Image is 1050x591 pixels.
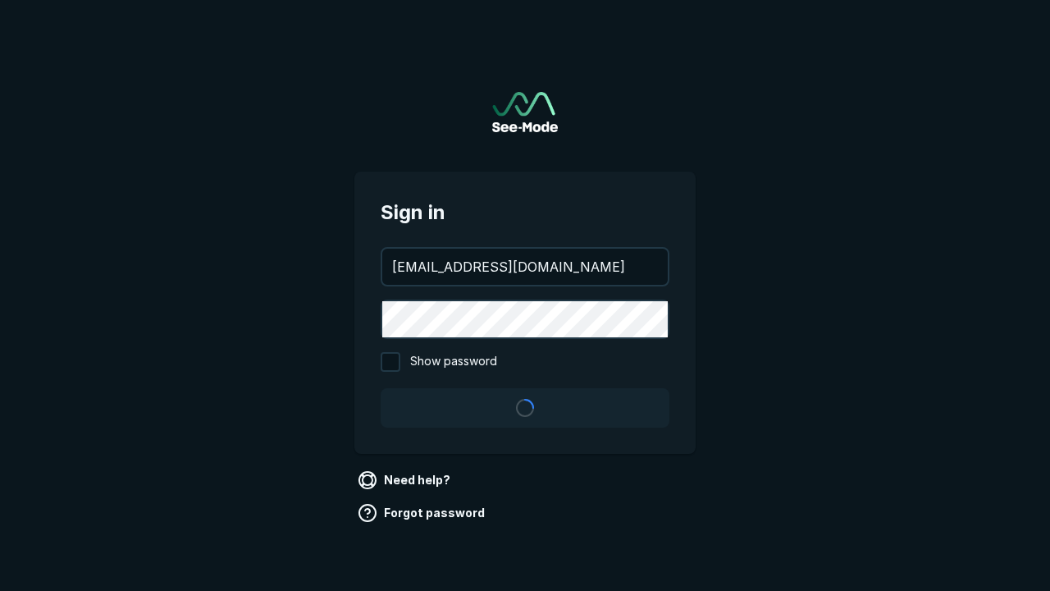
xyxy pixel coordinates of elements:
span: Sign in [381,198,669,227]
img: See-Mode Logo [492,92,558,132]
a: Forgot password [354,500,491,526]
a: Need help? [354,467,457,493]
a: Go to sign in [492,92,558,132]
input: your@email.com [382,249,668,285]
span: Show password [410,352,497,372]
